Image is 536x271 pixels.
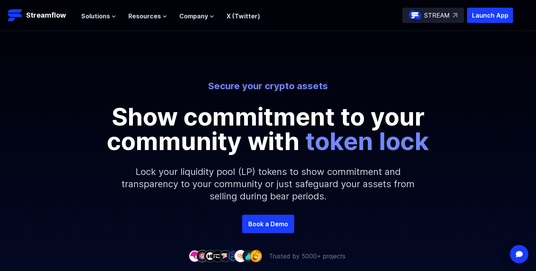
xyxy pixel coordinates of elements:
img: Streamflow Logo [8,8,23,23]
img: company-1 [189,250,201,262]
img: company-5 [219,250,231,262]
a: X (Twitter) [226,12,260,20]
a: STREAM [402,8,464,23]
img: streamflow-logo-circle.png [409,9,421,21]
img: company-4 [211,250,224,262]
img: company-2 [196,250,208,262]
span: token lock [305,126,429,156]
button: Resources [128,11,167,21]
span: Resources [128,11,161,21]
button: Company [179,11,214,21]
p: Streamflow [26,10,66,21]
p: Trusted by 5000+ projects [269,251,346,261]
img: company-6 [227,250,239,262]
img: company-3 [204,250,216,262]
a: Book a Demo [242,215,294,233]
p: Secure your crypto assets [56,80,480,92]
span: Company [179,11,208,21]
button: Launch App [467,8,513,23]
button: Solutions [81,11,116,21]
p: STREAM [424,11,450,20]
img: company-8 [242,250,254,262]
div: Open Intercom Messenger [510,245,528,263]
a: Streamflow [8,8,74,23]
img: top-right-arrow.svg [453,13,457,18]
p: Show commitment to your community with [96,104,441,153]
img: company-7 [234,250,247,262]
span: Solutions [81,11,110,21]
img: company-9 [250,250,262,262]
p: Lock your liquidity pool (LP) tokens to show commitment and transparency to your community or jus... [103,153,433,215]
